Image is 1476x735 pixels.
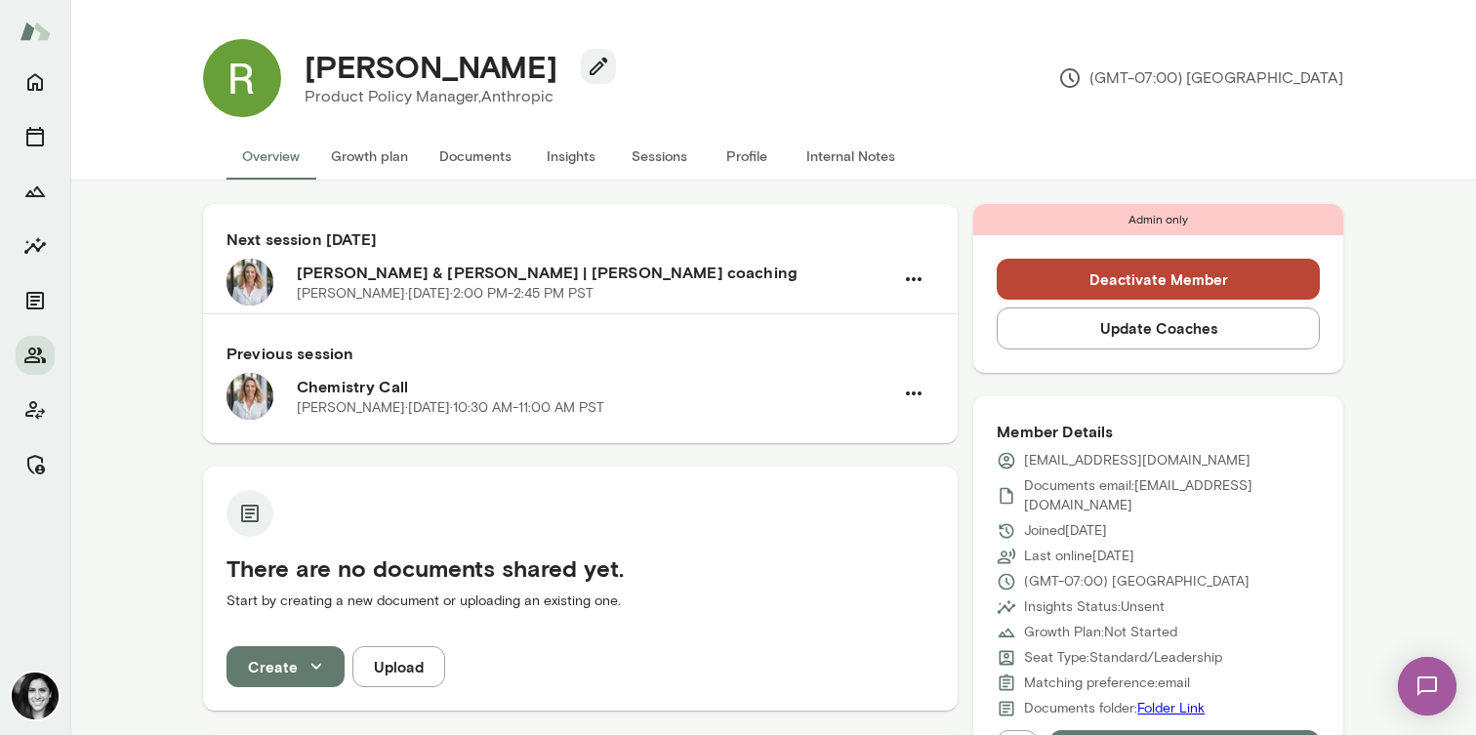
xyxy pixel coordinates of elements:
button: Insights [16,226,55,265]
button: Sessions [615,133,703,180]
button: Sessions [16,117,55,156]
img: Mento [20,13,51,50]
p: [PERSON_NAME] · [DATE] · 2:00 PM-2:45 PM PST [297,284,594,304]
img: Ryn Linthicum [203,39,281,117]
button: Internal Notes [791,133,911,180]
button: Update Coaches [997,307,1320,348]
p: [PERSON_NAME] · [DATE] · 10:30 AM-11:00 AM PST [297,398,604,418]
button: Overview [226,133,315,180]
a: Folder Link [1137,700,1205,716]
p: Last online [DATE] [1024,547,1134,566]
p: Growth Plan: Not Started [1024,623,1177,642]
h6: Member Details [997,420,1320,443]
p: Insights Status: Unsent [1024,597,1165,617]
div: Admin only [973,204,1343,235]
img: Jamie Albers [12,673,59,719]
button: Home [16,62,55,102]
p: Start by creating a new document or uploading an existing one. [226,592,934,611]
button: Growth Plan [16,172,55,211]
p: [EMAIL_ADDRESS][DOMAIN_NAME] [1024,451,1250,470]
button: Insights [527,133,615,180]
h6: Chemistry Call [297,375,893,398]
h6: [PERSON_NAME] & [PERSON_NAME] | [PERSON_NAME] coaching [297,261,893,284]
p: Seat Type: Standard/Leadership [1024,648,1222,668]
p: Joined [DATE] [1024,521,1107,541]
p: (GMT-07:00) [GEOGRAPHIC_DATA] [1058,66,1343,90]
button: Documents [424,133,527,180]
h6: Next session [DATE] [226,227,934,251]
button: Documents [16,281,55,320]
h4: [PERSON_NAME] [305,48,557,85]
button: Deactivate Member [997,259,1320,300]
p: Matching preference: email [1024,674,1190,693]
button: Upload [352,646,445,687]
p: Product Policy Manager, Anthropic [305,85,600,108]
button: Create [226,646,345,687]
button: Profile [703,133,791,180]
button: Growth plan [315,133,424,180]
h6: Previous session [226,342,934,365]
button: Manage [16,445,55,484]
button: Client app [16,390,55,429]
button: Members [16,336,55,375]
p: Documents email: [EMAIL_ADDRESS][DOMAIN_NAME] [1024,476,1320,515]
p: Documents folder: [1024,699,1205,718]
p: (GMT-07:00) [GEOGRAPHIC_DATA] [1024,572,1250,592]
h5: There are no documents shared yet. [226,552,934,584]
